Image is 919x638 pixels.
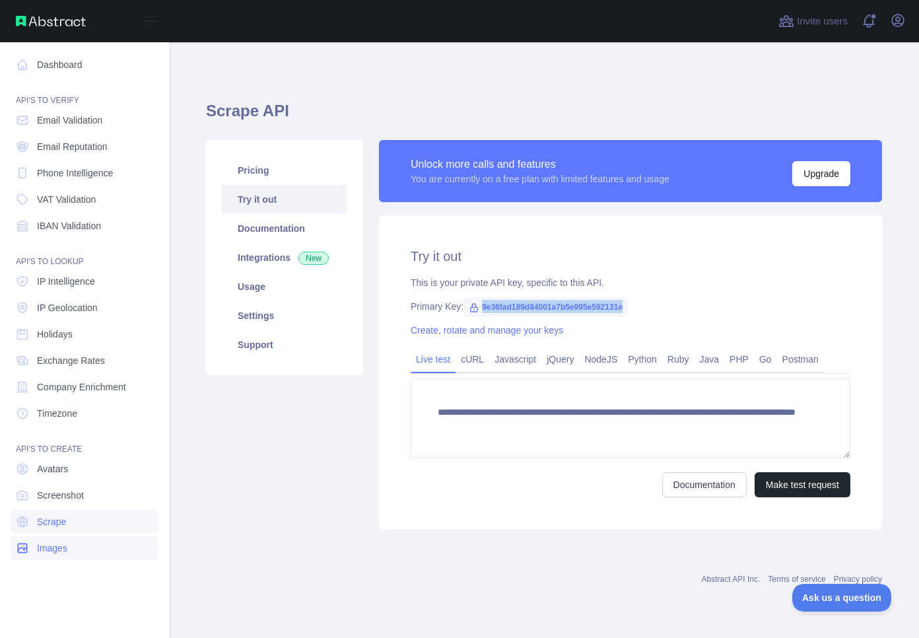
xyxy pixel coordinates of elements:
[11,188,158,211] a: VAT Validation
[11,483,158,507] a: Screenshot
[222,330,347,359] a: Support
[11,53,158,77] a: Dashboard
[11,375,158,399] a: Company Enrichment
[222,185,347,214] a: Try it out
[695,349,725,370] a: Java
[37,542,67,555] span: Images
[11,108,158,132] a: Email Validation
[463,297,628,317] span: 9e36fad189d84001a7b5e995e592131e
[792,161,850,186] button: Upgrade
[37,462,68,476] span: Avatars
[777,349,824,370] a: Postman
[37,380,126,394] span: Company Enrichment
[11,349,158,372] a: Exchange Rates
[754,349,777,370] a: Go
[579,349,623,370] a: NodeJS
[11,161,158,185] a: Phone Intelligence
[37,515,66,528] span: Scrape
[37,407,77,420] span: Timezone
[541,349,579,370] a: jQuery
[411,325,563,336] a: Create, rotate and manage your keys
[797,14,848,29] span: Invite users
[411,300,850,313] div: Primary Key:
[11,214,158,238] a: IBAN Validation
[411,349,456,370] a: Live test
[222,214,347,243] a: Documentation
[702,575,761,584] a: Abstract API Inc.
[222,243,347,272] a: Integrations New
[37,166,113,180] span: Phone Intelligence
[776,11,850,32] button: Invite users
[11,269,158,293] a: IP Intelligence
[623,349,662,370] a: Python
[37,489,84,502] span: Screenshot
[11,510,158,534] a: Scrape
[11,135,158,159] a: Email Reputation
[755,472,850,497] button: Make test request
[662,472,747,497] a: Documentation
[489,349,541,370] a: Javascript
[37,301,98,314] span: IP Geolocation
[37,275,95,288] span: IP Intelligence
[222,301,347,330] a: Settings
[37,219,101,232] span: IBAN Validation
[834,575,882,584] a: Privacy policy
[411,157,669,172] div: Unlock more calls and features
[206,100,882,132] h1: Scrape API
[37,328,73,341] span: Holidays
[16,16,86,26] img: Abstract API
[11,457,158,481] a: Avatars
[11,536,158,560] a: Images
[298,252,329,265] span: New
[37,354,105,367] span: Exchange Rates
[411,172,669,186] div: You are currently on a free plan with limited features and usage
[11,240,158,267] div: API'S TO LOOKUP
[792,584,893,612] iframe: Toggle Customer Support
[11,79,158,106] div: API'S TO VERIFY
[411,247,850,266] h2: Try it out
[11,428,158,454] div: API'S TO CREATE
[11,402,158,425] a: Timezone
[37,193,96,206] span: VAT Validation
[222,156,347,185] a: Pricing
[11,296,158,320] a: IP Geolocation
[11,322,158,346] a: Holidays
[768,575,825,584] a: Terms of service
[37,114,102,127] span: Email Validation
[411,276,850,289] div: This is your private API key, specific to this API.
[662,349,695,370] a: Ruby
[37,140,108,153] span: Email Reputation
[222,272,347,301] a: Usage
[724,349,754,370] a: PHP
[456,349,489,370] a: cURL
